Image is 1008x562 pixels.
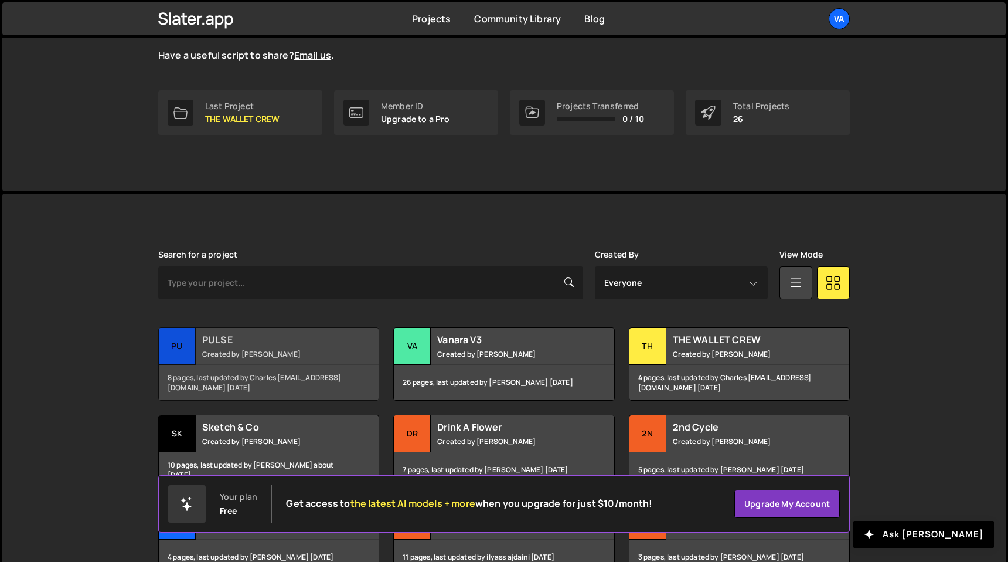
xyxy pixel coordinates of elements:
[779,250,823,259] label: View Mode
[584,12,605,25] a: Blog
[158,266,583,299] input: Type your project...
[673,349,814,359] small: Created by [PERSON_NAME]
[205,114,280,124] p: THE WALLET CREW
[350,497,475,510] span: the latest AI models + more
[158,90,322,135] a: Last Project THE WALLET CREW
[474,12,561,25] a: Community Library
[673,333,814,346] h2: THE WALLET CREW
[159,452,379,487] div: 10 pages, last updated by [PERSON_NAME] about [DATE]
[629,415,666,452] div: 2n
[394,365,614,400] div: 26 pages, last updated by [PERSON_NAME] [DATE]
[629,328,666,365] div: TH
[381,114,450,124] p: Upgrade to a Pro
[412,12,451,25] a: Projects
[393,327,614,401] a: Va Vanara V3 Created by [PERSON_NAME] 26 pages, last updated by [PERSON_NAME] [DATE]
[393,415,614,488] a: Dr Drink A Flower Created by [PERSON_NAME] 7 pages, last updated by [PERSON_NAME] [DATE]
[202,524,343,534] small: Created by [PERSON_NAME]
[734,490,840,518] a: Upgrade my account
[202,333,343,346] h2: PULSE
[673,524,814,534] small: Created by [PERSON_NAME]
[202,349,343,359] small: Created by [PERSON_NAME]
[381,101,450,111] div: Member ID
[829,8,850,29] a: Va
[202,421,343,434] h2: Sketch & Co
[159,415,196,452] div: Sk
[286,498,652,509] h2: Get access to when you upgrade for just $10/month!
[205,101,280,111] div: Last Project
[437,421,578,434] h2: Drink A Flower
[437,349,578,359] small: Created by [PERSON_NAME]
[629,365,849,400] div: 4 pages, last updated by Charles [EMAIL_ADDRESS][DOMAIN_NAME] [DATE]
[437,524,578,534] small: Created by [PERSON_NAME]
[158,250,237,259] label: Search for a project
[437,333,578,346] h2: Vanara V3
[159,365,379,400] div: 8 pages, last updated by Charles [EMAIL_ADDRESS][DOMAIN_NAME] [DATE]
[394,328,431,365] div: Va
[853,521,994,548] button: Ask [PERSON_NAME]
[622,114,644,124] span: 0 / 10
[220,492,257,502] div: Your plan
[159,328,196,365] div: PU
[202,436,343,446] small: Created by [PERSON_NAME]
[673,421,814,434] h2: 2nd Cycle
[629,415,850,488] a: 2n 2nd Cycle Created by [PERSON_NAME] 5 pages, last updated by [PERSON_NAME] [DATE]
[557,101,644,111] div: Projects Transferred
[733,114,789,124] p: 26
[733,101,789,111] div: Total Projects
[158,327,379,401] a: PU PULSE Created by [PERSON_NAME] 8 pages, last updated by Charles [EMAIL_ADDRESS][DOMAIN_NAME] [...
[629,327,850,401] a: TH THE WALLET CREW Created by [PERSON_NAME] 4 pages, last updated by Charles [EMAIL_ADDRESS][DOMA...
[220,506,237,516] div: Free
[437,436,578,446] small: Created by [PERSON_NAME]
[673,436,814,446] small: Created by [PERSON_NAME]
[394,415,431,452] div: Dr
[158,415,379,488] a: Sk Sketch & Co Created by [PERSON_NAME] 10 pages, last updated by [PERSON_NAME] about [DATE]
[394,452,614,487] div: 7 pages, last updated by [PERSON_NAME] [DATE]
[294,49,331,62] a: Email us
[629,452,849,487] div: 5 pages, last updated by [PERSON_NAME] [DATE]
[595,250,639,259] label: Created By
